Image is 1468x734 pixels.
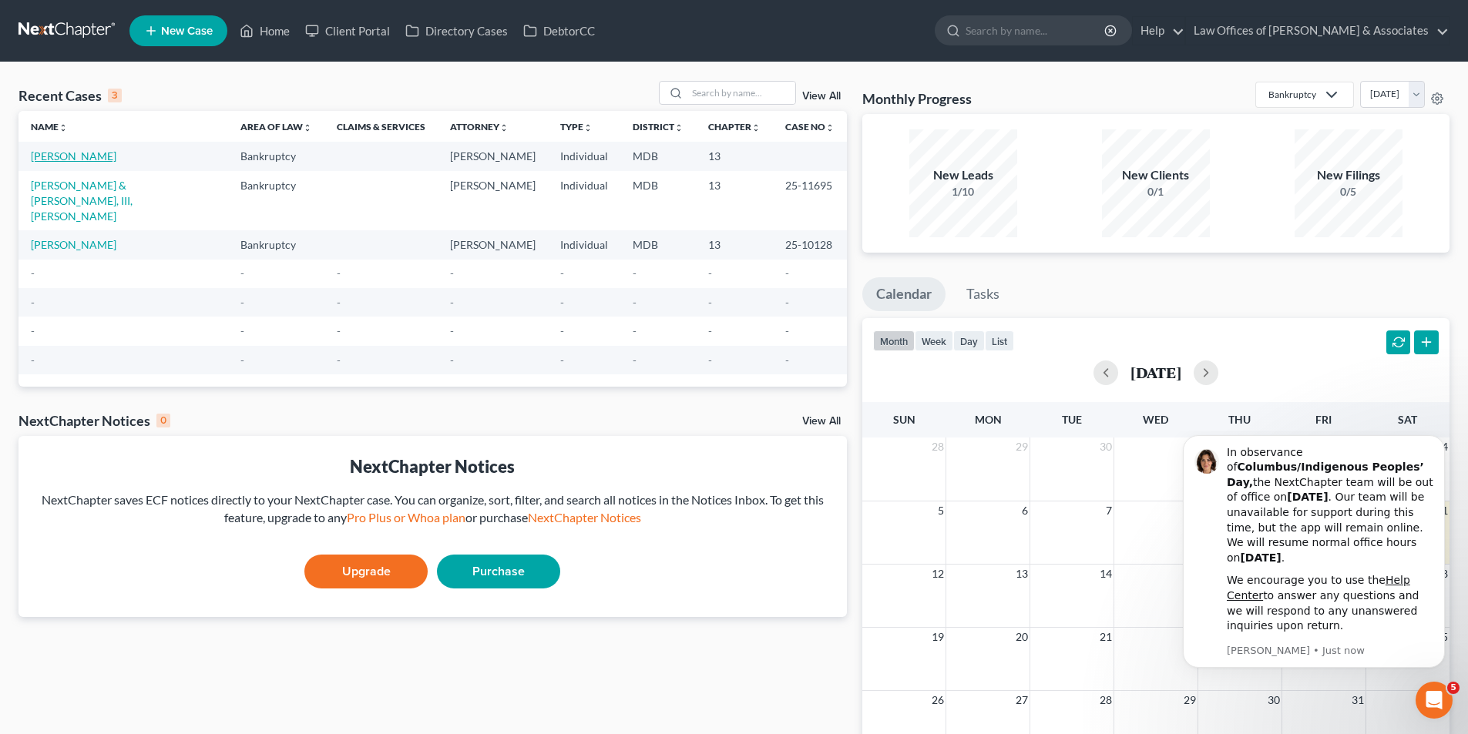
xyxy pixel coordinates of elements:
a: View All [802,416,841,427]
a: Home [232,17,297,45]
span: Mon [975,413,1002,426]
td: [PERSON_NAME] [438,230,548,259]
span: - [240,324,244,337]
span: - [708,296,712,309]
td: Individual [548,230,620,259]
td: [PERSON_NAME] [438,142,548,170]
span: - [337,266,341,280]
div: 0/5 [1295,184,1402,199]
span: - [633,324,637,337]
div: New Clients [1102,166,1210,184]
i: unfold_more [751,123,761,132]
span: - [560,324,564,337]
td: MDB [620,230,696,259]
span: 28 [930,437,946,456]
button: list [985,330,1014,351]
td: 25-11695 [773,171,847,230]
span: Wed [1143,413,1168,426]
h3: Monthly Progress [862,89,972,108]
span: 5 [1447,682,1460,694]
a: Districtunfold_more [633,121,684,132]
span: Tue [1062,413,1082,426]
span: - [633,296,637,309]
input: Search by name... [966,16,1107,45]
i: unfold_more [583,123,593,132]
i: unfold_more [825,123,835,132]
td: MDB [620,142,696,170]
div: Bankruptcy [1268,88,1316,101]
span: - [31,324,35,337]
span: 21 [1098,628,1114,646]
i: unfold_more [303,123,312,132]
div: 0/1 [1102,184,1210,199]
a: View All [802,91,841,102]
span: 26 [930,691,946,709]
a: Law Offices of [PERSON_NAME] & Associates [1186,17,1449,45]
a: [PERSON_NAME] [31,149,116,163]
span: New Case [161,25,213,37]
td: 13 [696,171,773,230]
div: Recent Cases [18,86,122,105]
span: - [560,266,564,280]
span: 19 [930,628,946,646]
span: - [450,324,454,337]
span: - [240,354,244,367]
h2: [DATE] [1130,364,1181,380]
a: Pro Plus or Whoa plan [347,510,465,525]
a: Purchase [437,555,560,588]
span: - [240,296,244,309]
i: unfold_more [674,123,684,132]
td: Individual [548,142,620,170]
i: unfold_more [499,123,509,132]
button: day [953,330,985,351]
span: 30 [1098,437,1114,456]
a: Case Nounfold_more [785,121,835,132]
span: 5 [936,501,946,520]
div: New Leads [909,166,1017,184]
span: 12 [930,565,946,583]
span: - [31,296,35,309]
input: Search by name... [687,82,795,104]
td: 13 [696,230,773,259]
span: Fri [1315,413,1332,426]
a: DebtorCC [516,17,603,45]
span: 20 [1014,628,1030,646]
button: month [873,330,915,351]
a: Area of Lawunfold_more [240,121,312,132]
span: - [708,354,712,367]
td: Bankruptcy [228,230,324,259]
iframe: Intercom live chat [1416,682,1453,719]
td: MDB [620,171,696,230]
span: - [785,266,789,280]
span: Thu [1228,413,1251,426]
td: Bankruptcy [228,171,324,230]
span: - [450,266,454,280]
a: Help [1133,17,1184,45]
span: 29 [1014,437,1030,456]
td: 13 [696,142,773,170]
span: - [450,354,454,367]
td: 25-10128 [773,230,847,259]
span: 28 [1098,691,1114,709]
span: - [240,266,244,280]
span: - [31,266,35,280]
a: [PERSON_NAME] [31,238,116,251]
a: [PERSON_NAME] & [PERSON_NAME], III, [PERSON_NAME] [31,179,133,223]
a: NextChapter Notices [528,510,641,525]
td: Bankruptcy [228,142,324,170]
a: Typeunfold_more [560,121,593,132]
a: Upgrade [304,555,428,588]
span: 14 [1098,565,1114,583]
a: Client Portal [297,17,398,45]
div: NextChapter Notices [18,411,170,430]
span: - [560,354,564,367]
span: - [633,354,637,367]
span: - [337,354,341,367]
